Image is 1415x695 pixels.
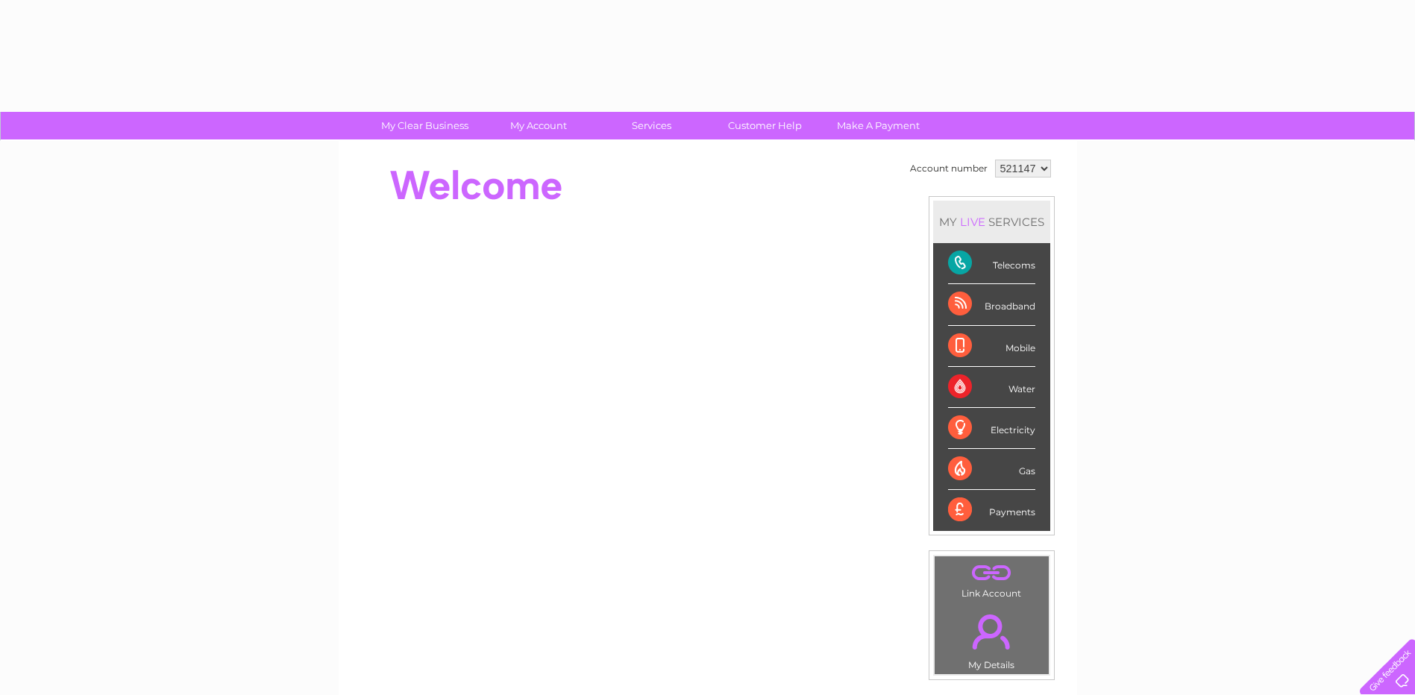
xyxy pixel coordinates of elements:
[477,112,600,139] a: My Account
[817,112,940,139] a: Make A Payment
[590,112,713,139] a: Services
[948,408,1035,449] div: Electricity
[934,556,1050,603] td: Link Account
[938,606,1045,658] a: .
[948,490,1035,530] div: Payments
[948,243,1035,284] div: Telecoms
[703,112,826,139] a: Customer Help
[933,201,1050,243] div: MY SERVICES
[906,156,991,181] td: Account number
[948,284,1035,325] div: Broadband
[934,602,1050,675] td: My Details
[948,449,1035,490] div: Gas
[938,560,1045,586] a: .
[948,367,1035,408] div: Water
[957,215,988,229] div: LIVE
[948,326,1035,367] div: Mobile
[363,112,486,139] a: My Clear Business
